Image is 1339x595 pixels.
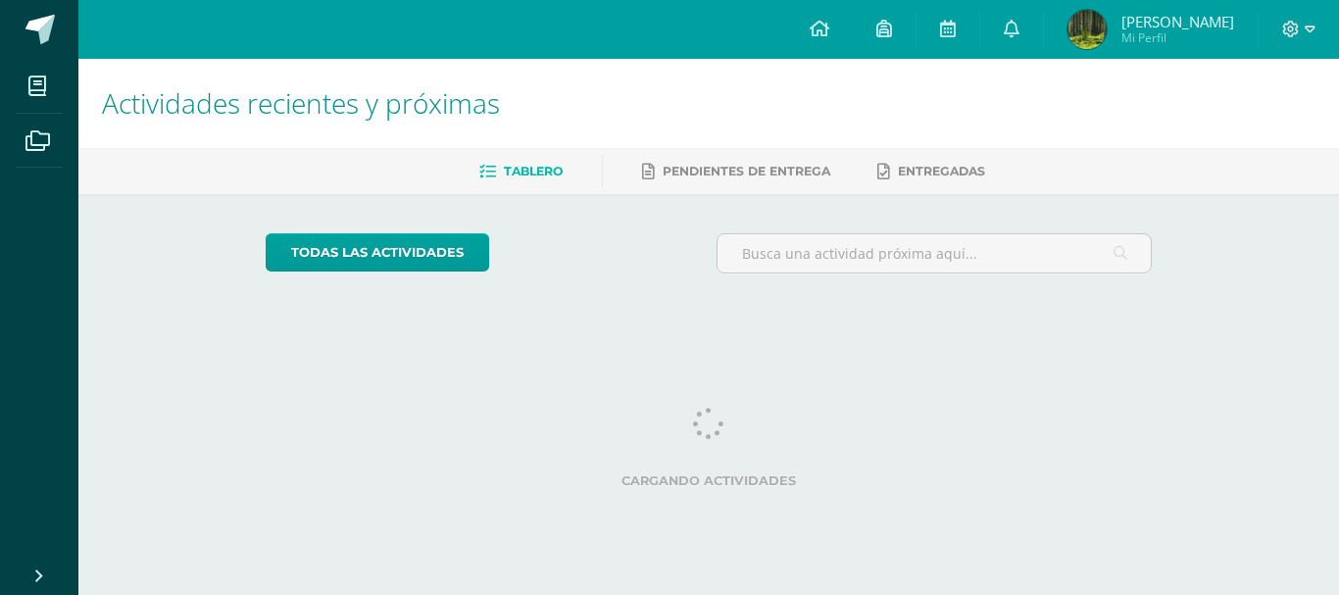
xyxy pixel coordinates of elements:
[479,156,563,187] a: Tablero
[266,473,1153,488] label: Cargando actividades
[1121,12,1234,31] span: [PERSON_NAME]
[102,84,500,122] span: Actividades recientes y próximas
[642,156,830,187] a: Pendientes de entrega
[898,164,985,178] span: Entregadas
[266,233,489,272] a: todas las Actividades
[877,156,985,187] a: Entregadas
[1121,29,1234,46] span: Mi Perfil
[718,234,1152,273] input: Busca una actividad próxima aquí...
[663,164,830,178] span: Pendientes de entrega
[504,164,563,178] span: Tablero
[1067,10,1107,49] img: 7156044ebbd9da597cb4f05813d6cce3.png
